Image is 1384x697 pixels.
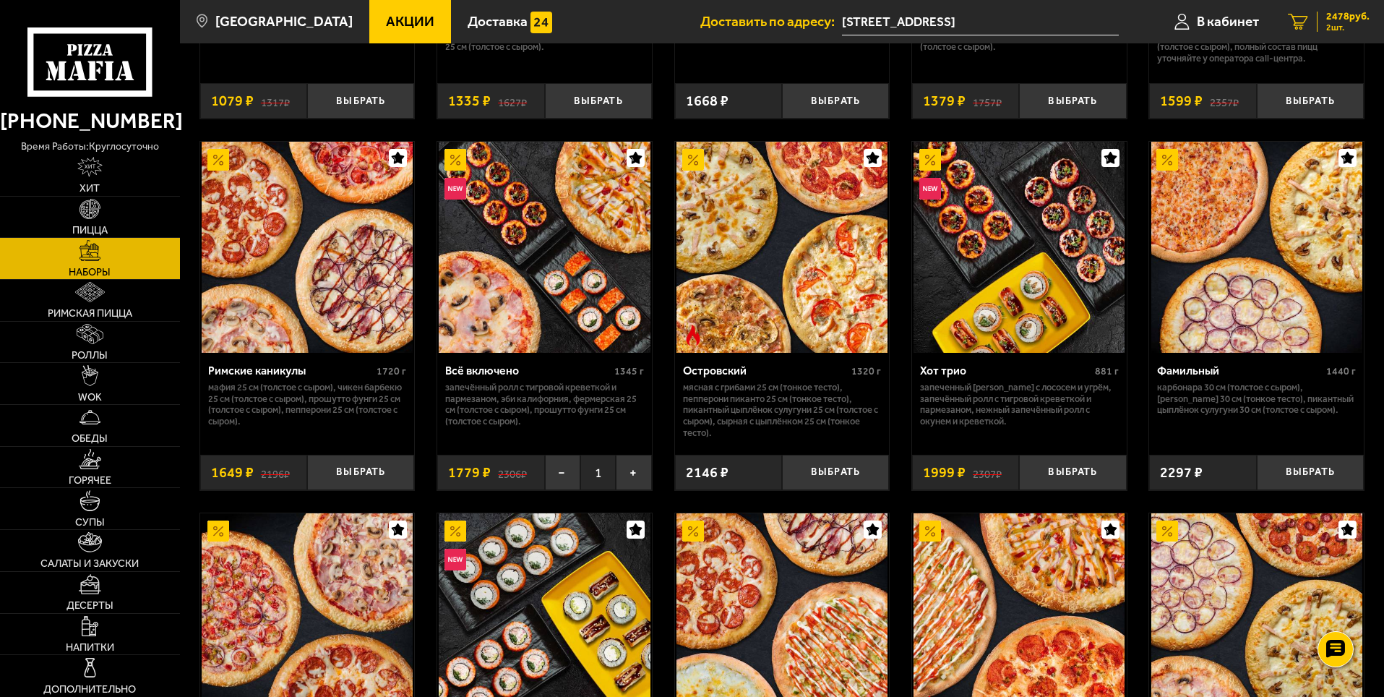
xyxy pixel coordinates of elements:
span: Дополнительно [43,684,136,694]
img: Акционный [444,521,466,542]
span: 1440 г [1326,365,1356,377]
s: 1757 ₽ [973,94,1002,108]
button: Выбрать [1019,455,1126,490]
img: Акционный [682,149,704,171]
input: Ваш адрес доставки [842,9,1119,35]
img: Акционный [207,149,229,171]
span: Горячее [69,475,111,485]
span: 1668 ₽ [686,94,728,108]
button: Выбрать [782,455,889,490]
span: Санкт-Петербург, Тихорецкий проспект, 25к2, подъезд 3 [842,9,1119,35]
div: Всё включено [445,364,611,377]
button: + [616,455,651,490]
span: 2146 ₽ [686,466,728,480]
span: 1379 ₽ [923,94,966,108]
img: Новинка [444,178,466,200]
span: Римская пицца [48,308,132,318]
span: 1335 ₽ [448,94,491,108]
a: АкционныйРимские каникулы [200,142,415,353]
button: Выбрать [545,83,652,119]
button: Выбрать [1257,83,1364,119]
s: 1317 ₽ [261,94,290,108]
img: Острое блюдо [682,325,704,346]
div: Островский [683,364,848,377]
a: АкционныйНовинкаВсё включено [437,142,652,353]
div: Фамильный [1157,364,1323,377]
button: Выбрать [1019,83,1126,119]
button: − [545,455,580,490]
span: Наборы [69,267,111,277]
span: 2 шт. [1326,23,1370,32]
span: Супы [75,517,105,527]
s: 1627 ₽ [498,94,527,108]
img: Акционный [1156,521,1178,542]
img: Новинка [919,178,941,200]
button: Выбрать [307,455,414,490]
span: Пицца [72,225,108,235]
img: Акционный [919,521,941,542]
a: АкционныйФамильный [1149,142,1364,353]
span: Доставить по адресу: [700,14,842,28]
span: Роллы [72,350,108,360]
span: 2297 ₽ [1160,466,1203,480]
p: Запеченный [PERSON_NAME] с лососем и угрём, Запечённый ролл с тигровой креветкой и пармезаном, Не... [920,382,1119,428]
a: АкционныйНовинкаХот трио [912,142,1127,353]
span: Акции [386,14,434,28]
p: Мясная с грибами 25 см (тонкое тесто), Пепперони Пиканто 25 см (тонкое тесто), Пикантный цыплёнок... [683,382,882,440]
img: Акционный [682,521,704,542]
span: 1649 ₽ [211,466,254,480]
img: Фамильный [1151,142,1362,353]
span: Хит [79,183,100,193]
span: 881 г [1095,365,1119,377]
div: Хот трио [920,364,1091,377]
img: Островский [676,142,887,353]
img: 15daf4d41897b9f0e9f617042186c801.svg [530,12,552,33]
img: Акционный [919,149,941,171]
p: Запечённый ролл с тигровой креветкой и пармезаном, Эби Калифорния, Фермерская 25 см (толстое с сы... [445,382,644,428]
img: Римские каникулы [202,142,413,353]
button: Выбрать [782,83,889,119]
s: 2307 ₽ [973,466,1002,480]
span: 1720 г [377,365,406,377]
button: Выбрать [307,83,414,119]
s: 2357 ₽ [1210,94,1239,108]
div: Римские каникулы [208,364,374,377]
span: 1345 г [614,365,644,377]
span: В кабинет [1197,14,1259,28]
span: 1599 ₽ [1160,94,1203,108]
span: Салаты и закуски [40,558,139,568]
p: Мафия 25 см (толстое с сыром), Чикен Барбекю 25 см (толстое с сыром), Прошутто Фунги 25 см (толст... [208,382,407,428]
button: Выбрать [1257,455,1364,490]
span: 1079 ₽ [211,94,254,108]
img: Хот трио [914,142,1125,353]
img: Акционный [207,521,229,542]
span: 1999 ₽ [923,466,966,480]
p: Карбонара 30 см (толстое с сыром), [PERSON_NAME] 30 см (тонкое тесто), Пикантный цыплёнок сулугун... [1157,382,1356,416]
span: 1 [580,455,616,490]
s: 2196 ₽ [261,466,290,480]
span: [GEOGRAPHIC_DATA] [215,14,353,28]
span: Напитки [66,642,114,652]
span: 1320 г [851,365,881,377]
img: Новинка [444,549,466,570]
span: 2478 руб. [1326,12,1370,22]
img: Акционный [1156,149,1178,171]
span: Обеды [72,433,108,443]
a: АкционныйОстрое блюдоОстровский [675,142,890,353]
span: Доставка [468,14,528,28]
span: Десерты [66,600,113,610]
img: Акционный [444,149,466,171]
img: Всё включено [439,142,650,353]
span: WOK [78,392,102,402]
span: 1779 ₽ [448,466,491,480]
s: 2306 ₽ [498,466,527,480]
